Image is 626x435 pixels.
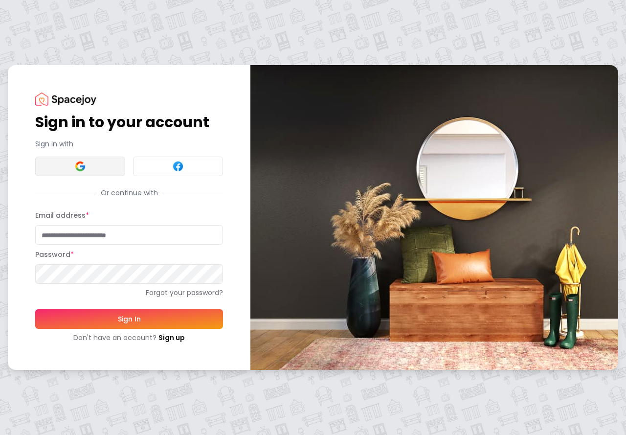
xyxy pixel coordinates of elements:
div: Don't have an account? [35,333,223,343]
img: Facebook signin [172,160,184,172]
h1: Sign in to your account [35,114,223,131]
img: Spacejoy Logo [35,92,96,106]
img: Google signin [74,160,86,172]
span: Or continue with [97,188,162,198]
p: Sign in with [35,139,223,149]
label: Password [35,250,74,259]
button: Sign In [35,309,223,329]
a: Forgot your password? [35,288,223,298]
a: Sign up [158,333,185,343]
label: Email address [35,210,89,220]
img: banner [250,65,618,370]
